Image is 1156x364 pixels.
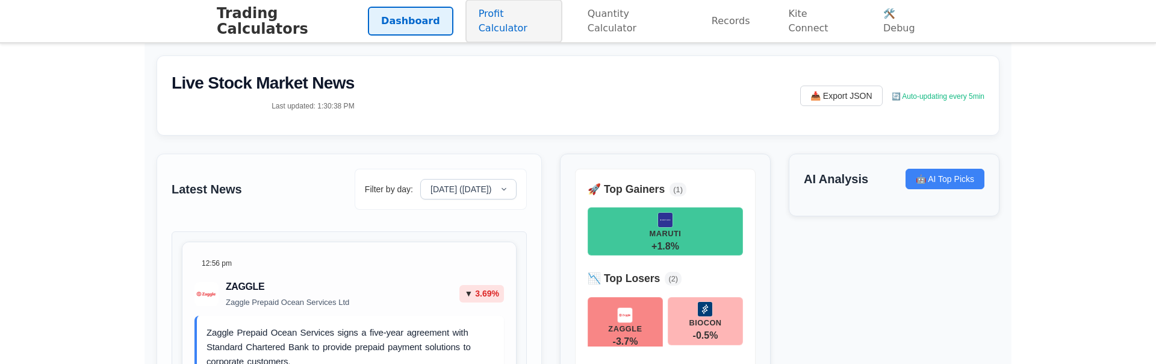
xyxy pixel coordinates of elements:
[172,71,355,96] h2: Live Stock Market News
[670,183,686,196] span: ( 1 )
[613,337,638,347] span: -3.7 %
[892,92,984,101] span: 🔄 Auto-updating every 5min
[217,5,368,37] h1: Trading Calculators
[608,325,642,333] div: ZAGGLE
[365,183,413,196] label: Filter by day:
[368,7,453,36] a: Dashboard
[202,258,232,269] span: 12:56 pm
[804,170,868,188] h3: AI Analysis
[588,181,665,197] h4: 🚀 Top Gainers
[693,331,718,340] span: -0.5 %
[800,86,883,106] button: 📥 Export JSON
[650,230,682,238] div: MARUTI
[459,285,504,303] div: 3.69 %
[588,297,663,357] button: ZAGGLEZAGGLE-3.7%
[464,287,473,300] span: ▼
[226,297,349,309] p: Zaggle Prepaid Ocean Services Ltd
[697,301,713,317] img: BIOCON
[226,280,349,294] h3: ZAGGLE
[172,101,355,111] p: Last updated: 1:30:38 PM
[698,7,763,36] a: Records
[588,207,743,256] button: MARUTIMARUTI+1.8%
[665,272,682,286] span: ( 2 )
[668,297,743,345] button: BIOCONBIOCON-0.5%
[194,282,219,306] img: Zaggle Prepaid Ocean Services Ltd
[617,307,633,323] img: ZAGGLE
[906,169,984,189] button: 🤖 AI Top Picks
[689,319,721,327] div: BIOCON
[651,242,679,251] span: + 1.8 %
[588,271,660,286] h4: 📉 Top Losers
[657,212,673,228] img: MARUTI
[172,180,242,198] h3: Latest News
